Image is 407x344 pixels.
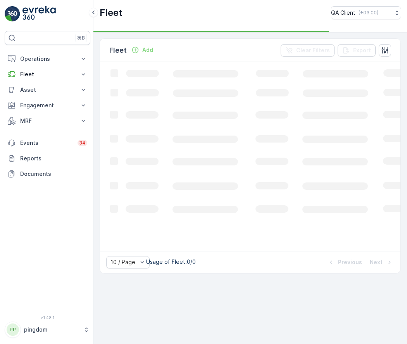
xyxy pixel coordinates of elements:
[24,326,79,334] p: pingdom
[353,46,371,54] p: Export
[5,166,90,182] a: Documents
[326,258,363,267] button: Previous
[5,67,90,82] button: Fleet
[5,135,90,151] a: Events34
[281,44,335,57] button: Clear Filters
[20,101,75,109] p: Engagement
[5,98,90,113] button: Engagement
[142,46,153,54] p: Add
[20,170,87,178] p: Documents
[338,44,376,57] button: Export
[5,315,90,320] span: v 1.48.1
[20,139,73,147] p: Events
[296,46,330,54] p: Clear Filters
[20,86,75,94] p: Asset
[109,45,127,56] p: Fleet
[370,258,383,266] p: Next
[79,140,86,146] p: 34
[146,258,196,266] p: Usage of Fleet : 0/0
[20,55,75,63] p: Operations
[20,71,75,78] p: Fleet
[22,6,56,22] img: logo_light-DOdMpM7g.png
[5,82,90,98] button: Asset
[100,7,122,19] p: Fleet
[20,117,75,125] p: MRF
[338,258,362,266] p: Previous
[5,322,90,338] button: PPpingdom
[5,6,20,22] img: logo
[5,51,90,67] button: Operations
[359,10,378,16] p: ( +03:00 )
[5,113,90,129] button: MRF
[369,258,394,267] button: Next
[331,6,401,19] button: QA Client(+03:00)
[128,45,156,55] button: Add
[331,9,355,17] p: QA Client
[5,151,90,166] a: Reports
[20,155,87,162] p: Reports
[7,323,19,336] div: PP
[77,35,85,41] p: ⌘B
